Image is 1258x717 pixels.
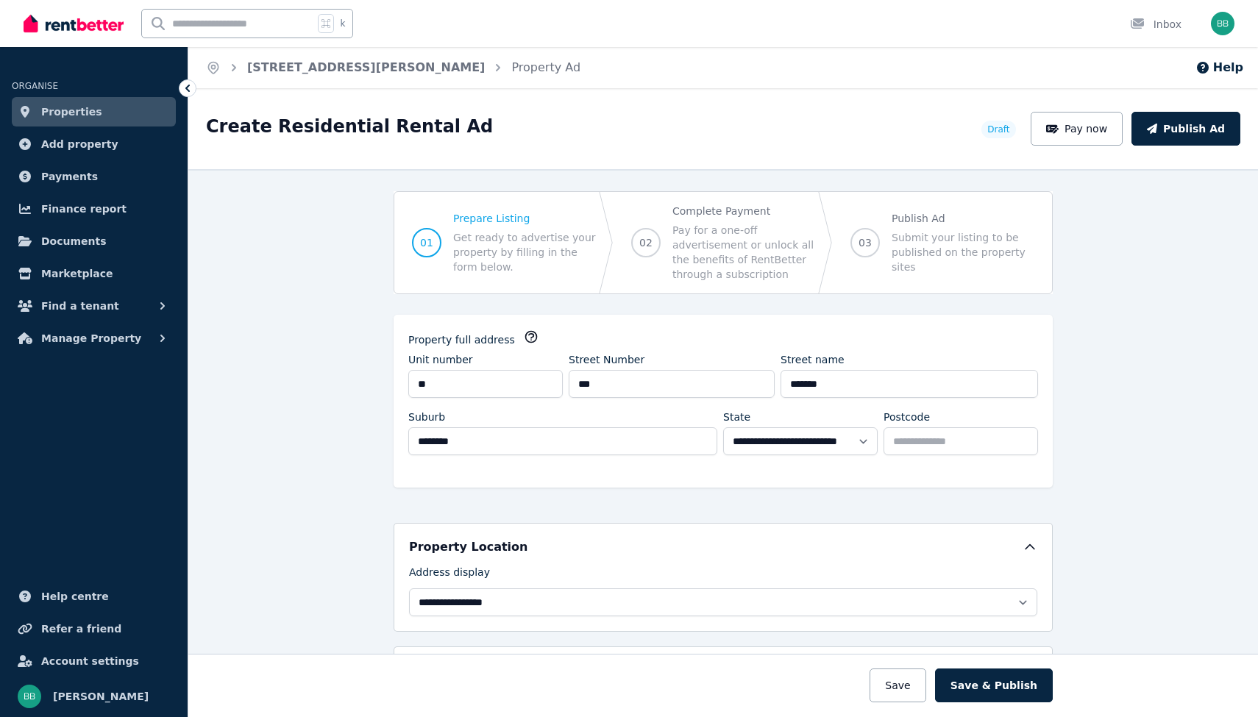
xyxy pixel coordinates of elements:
[41,103,102,121] span: Properties
[408,410,445,424] label: Suburb
[409,565,490,585] label: Address display
[24,13,124,35] img: RentBetter
[12,81,58,91] span: ORGANISE
[511,60,580,74] a: Property Ad
[188,47,598,88] nav: Breadcrumb
[723,410,750,424] label: State
[408,352,473,367] label: Unit number
[12,291,176,321] button: Find a tenant
[12,324,176,353] button: Manage Property
[41,297,119,315] span: Find a tenant
[12,97,176,126] a: Properties
[1031,112,1123,146] button: Pay now
[420,235,433,250] span: 01
[1131,112,1240,146] button: Publish Ad
[409,538,527,556] h5: Property Location
[12,259,176,288] a: Marketplace
[41,652,139,670] span: Account settings
[12,226,176,256] a: Documents
[12,194,176,224] a: Finance report
[340,18,345,29] span: k
[453,230,596,274] span: Get ready to advertise your property by filling in the form below.
[41,232,107,250] span: Documents
[1208,667,1243,702] iframe: Intercom live chat
[1130,17,1181,32] div: Inbox
[892,230,1034,274] span: Submit your listing to be published on the property sites
[12,582,176,611] a: Help centre
[1195,59,1243,76] button: Help
[1211,12,1234,35] img: Bilal Bordie
[859,235,872,250] span: 03
[781,352,845,367] label: Street name
[18,685,41,708] img: Bilal Bordie
[247,60,485,74] a: [STREET_ADDRESS][PERSON_NAME]
[41,329,141,347] span: Manage Property
[12,646,176,676] a: Account settings
[12,162,176,191] a: Payments
[453,211,596,226] span: Prepare Listing
[892,211,1034,226] span: Publish Ad
[672,204,815,218] span: Complete Payment
[12,614,176,643] a: Refer a friend
[41,265,113,282] span: Marketplace
[569,352,644,367] label: Street Number
[12,129,176,159] a: Add property
[672,223,815,282] span: Pay for a one-off advertisement or unlock all the benefits of RentBetter through a subscription
[41,200,127,218] span: Finance report
[53,688,149,705] span: [PERSON_NAME]
[639,235,653,250] span: 02
[935,668,1053,702] button: Save & Publish
[41,620,121,638] span: Refer a friend
[870,668,925,702] button: Save
[41,168,98,185] span: Payments
[206,115,493,138] h1: Create Residential Rental Ad
[408,332,515,347] label: Property full address
[884,410,930,424] label: Postcode
[41,135,118,153] span: Add property
[394,191,1053,294] nav: Progress
[987,124,1009,135] span: Draft
[41,588,109,605] span: Help centre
